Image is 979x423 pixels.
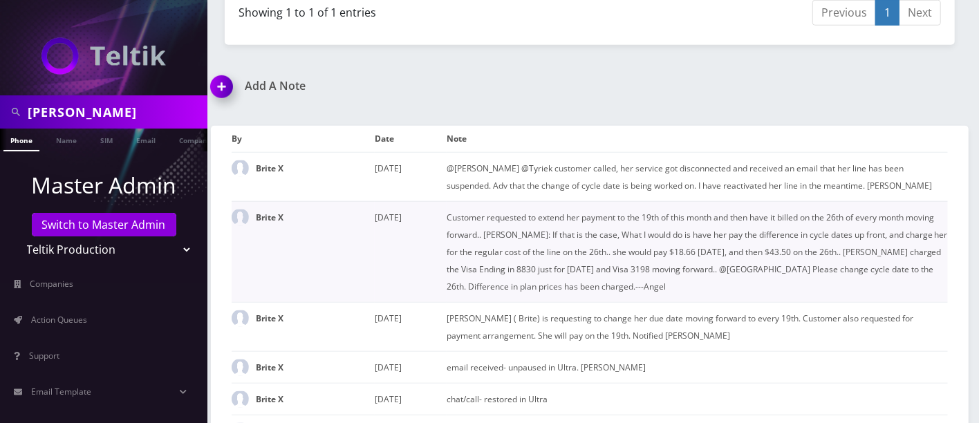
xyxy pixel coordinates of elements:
input: Search in Company [28,99,204,125]
th: Date [375,126,447,152]
a: Email [129,129,162,150]
td: [DATE] [375,201,447,302]
a: Add A Note [211,79,579,93]
a: SIM [93,129,120,150]
img: Teltik Production [41,37,166,75]
span: Action Queues [31,314,87,326]
td: Customer requested to extend her payment to the 19th of this month and then have it billed on the... [447,201,948,302]
span: Support [29,350,59,361]
span: Email Template [31,386,91,397]
td: [DATE] [375,351,447,383]
td: email received- unpaused in Ultra. [PERSON_NAME] [447,351,948,383]
a: Switch to Master Admin [32,213,176,236]
th: Note [447,126,948,152]
td: [DATE] [375,383,447,415]
strong: Brite X [256,162,283,174]
a: Phone [3,129,39,151]
th: By [232,126,375,152]
td: chat/call- restored in Ultra [447,383,948,415]
span: Companies [30,278,74,290]
strong: Brite X [256,393,283,405]
td: [PERSON_NAME] ( Brite) is requesting to change her due date moving forward to every 19th. Custome... [447,302,948,351]
td: @[PERSON_NAME] @Tyriek customer called, her service got disconnected and received an email that h... [447,152,948,201]
strong: Brite X [256,211,283,223]
td: [DATE] [375,152,447,201]
a: Name [49,129,84,150]
strong: Brite X [256,312,283,324]
strong: Brite X [256,361,283,373]
a: Company [172,129,218,150]
td: [DATE] [375,302,447,351]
